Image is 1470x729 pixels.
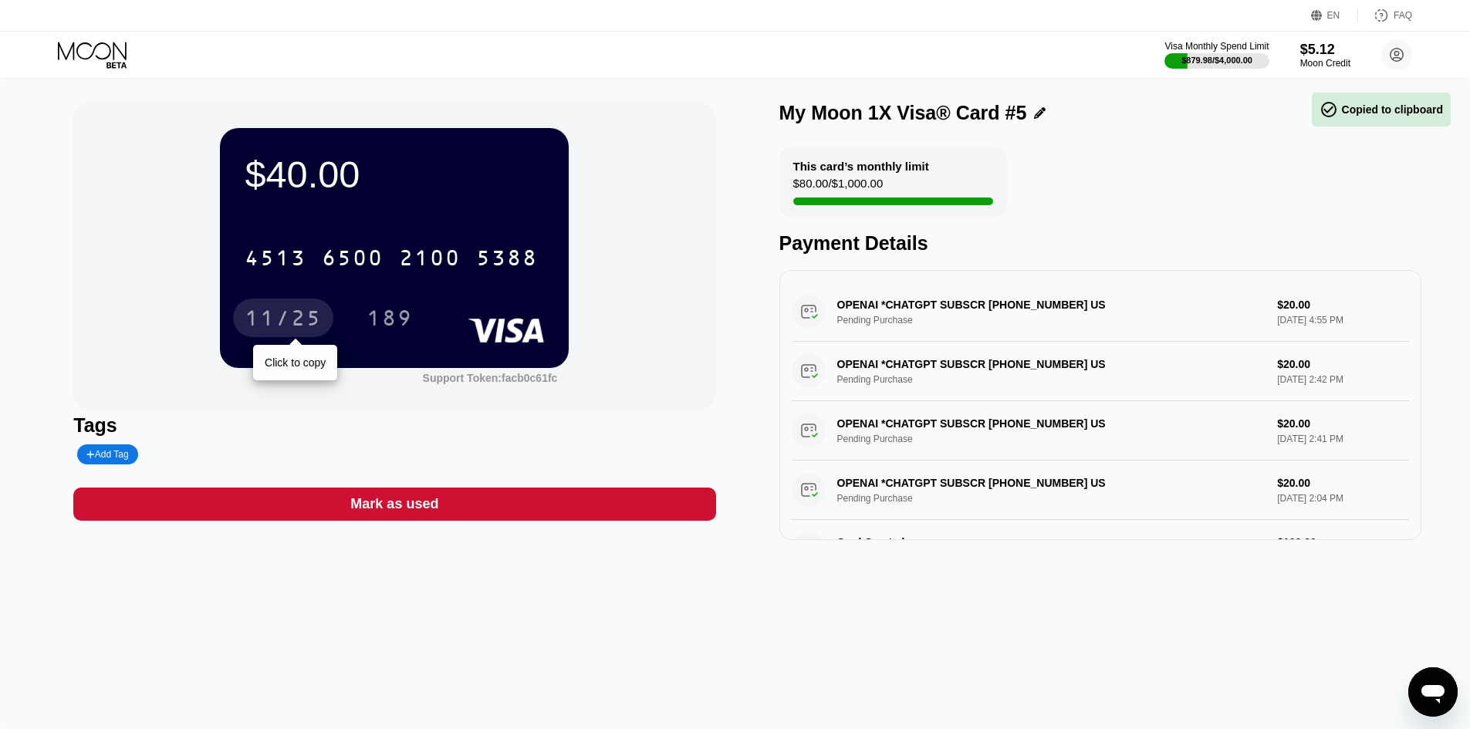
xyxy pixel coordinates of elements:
[423,372,558,384] div: Support Token:facb0c61fc
[399,248,461,272] div: 2100
[1320,100,1443,119] div: Copied to clipboard
[355,299,424,337] div: 189
[1300,58,1350,69] div: Moon Credit
[73,414,715,437] div: Tags
[1358,8,1412,23] div: FAQ
[1164,41,1269,52] div: Visa Monthly Spend Limit
[233,299,333,337] div: 11/25
[245,153,544,196] div: $40.00
[1300,42,1350,58] div: $5.12
[1300,42,1350,69] div: $5.12Moon Credit
[793,177,884,197] div: $80.00 / $1,000.00
[1311,8,1358,23] div: EN
[1164,41,1269,69] div: Visa Monthly Spend Limit$879.98/$4,000.00
[77,444,137,464] div: Add Tag
[245,308,322,332] div: 11/25
[86,449,128,460] div: Add Tag
[1327,10,1340,21] div: EN
[245,248,306,272] div: 4513
[1320,100,1338,119] span: 
[1181,56,1252,65] div: $879.98 / $4,000.00
[1408,667,1458,717] iframe: Mesajlaşma penceresini başlatma düğmesi
[73,488,715,521] div: Mark as used
[793,160,929,173] div: This card’s monthly limit
[476,248,538,272] div: 5388
[423,372,558,384] div: Support Token: facb0c61fc
[350,495,438,513] div: Mark as used
[322,248,384,272] div: 6500
[779,232,1421,255] div: Payment Details
[265,356,326,369] div: Click to copy
[367,308,413,332] div: 189
[1394,10,1412,21] div: FAQ
[779,102,1027,124] div: My Moon 1X Visa® Card #5
[235,238,547,277] div: 4513650021005388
